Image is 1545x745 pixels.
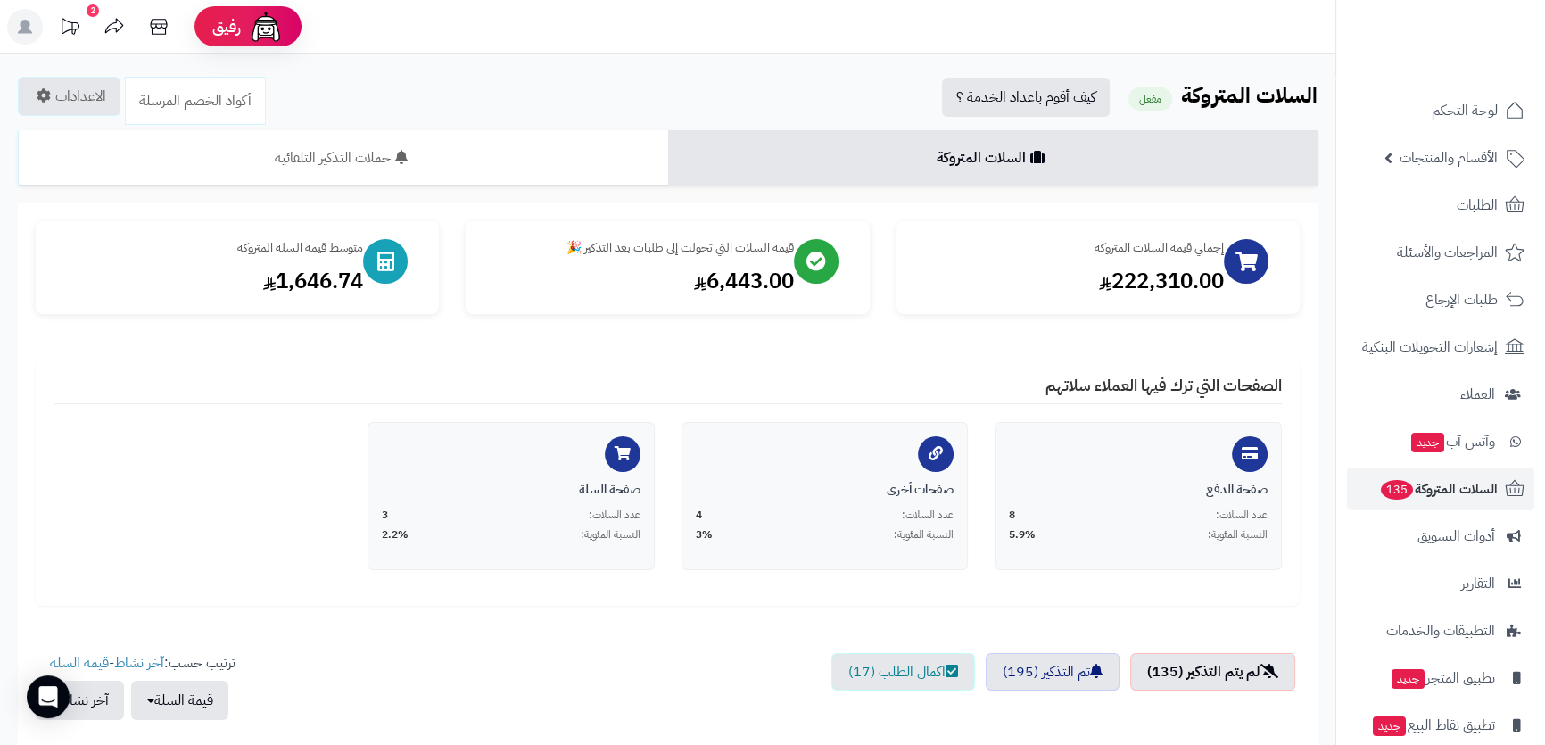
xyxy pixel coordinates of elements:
span: التقارير [1461,571,1495,596]
div: 2 [87,4,99,17]
span: النسبة المئوية: [581,527,640,542]
div: قيمة السلات التي تحولت إلى طلبات بعد التذكير 🎉 [483,239,793,257]
span: 2.2% [382,527,409,542]
span: إشعارات التحويلات البنكية [1362,335,1498,360]
a: أكواد الخصم المرسلة [125,77,266,125]
div: 1,646.74 [54,266,363,296]
a: وآتس آبجديد [1347,420,1534,463]
div: صفحة الدفع [1009,481,1268,499]
img: ai-face.png [248,9,284,45]
span: لوحة التحكم [1432,98,1498,123]
a: تحديثات المنصة [47,9,92,49]
span: المراجعات والأسئلة [1397,240,1498,265]
span: وآتس آب [1409,429,1495,454]
span: 4 [696,508,702,523]
a: قيمة السلة [50,652,109,674]
span: جديد [1392,669,1425,689]
span: 3% [696,527,713,542]
div: إجمالي قيمة السلات المتروكة [914,239,1224,257]
span: العملاء [1460,382,1495,407]
a: السلات المتروكة135 [1347,468,1534,510]
span: الأقسام والمنتجات [1400,145,1498,170]
span: عدد السلات: [1216,508,1268,523]
span: 8 [1009,508,1015,523]
span: 5.9% [1009,527,1036,542]
a: آخر نشاط [114,652,164,674]
button: قيمة السلة [131,681,228,720]
span: 135 [1381,480,1413,500]
span: الطلبات [1457,193,1498,218]
a: تطبيق المتجرجديد [1347,657,1534,699]
a: المراجعات والأسئلة [1347,231,1534,274]
div: صفحة السلة [382,481,640,499]
a: الاعدادات [18,77,120,116]
a: اكمال الطلب (17) [831,653,975,691]
span: التطبيقات والخدمات [1386,618,1495,643]
span: جديد [1373,716,1406,736]
a: تم التذكير (195) [986,653,1120,691]
a: السلات المتروكة [668,130,1318,186]
div: 222,310.00 [914,266,1224,296]
span: رفيق [212,16,241,37]
a: التقارير [1347,562,1534,605]
ul: ترتيب حسب: - [36,653,235,720]
span: طلبات الإرجاع [1425,287,1498,312]
span: 3 [382,508,388,523]
a: لوحة التحكم [1347,89,1534,132]
div: Open Intercom Messenger [27,675,70,718]
span: أدوات التسويق [1417,524,1495,549]
a: العملاء [1347,373,1534,416]
a: إشعارات التحويلات البنكية [1347,326,1534,368]
span: تطبيق المتجر [1390,666,1495,691]
span: عدد السلات: [589,508,640,523]
span: عدد السلات: [902,508,954,523]
div: متوسط قيمة السلة المتروكة [54,239,363,257]
span: النسبة المئوية: [1208,527,1268,542]
small: مفعل [1128,87,1172,111]
span: النسبة المئوية: [894,527,954,542]
button: آخر نشاط [36,681,124,720]
span: تطبيق نقاط البيع [1371,713,1495,738]
a: طلبات الإرجاع [1347,278,1534,321]
a: كيف أقوم باعداد الخدمة ؟ [942,78,1110,117]
img: logo-2.png [1424,46,1528,83]
a: حملات التذكير التلقائية [18,130,668,186]
a: أدوات التسويق [1347,515,1534,558]
a: الطلبات [1347,184,1534,227]
a: التطبيقات والخدمات [1347,609,1534,652]
h4: الصفحات التي ترك فيها العملاء سلاتهم [54,377,1282,404]
div: صفحات أخرى [696,481,954,499]
span: السلات المتروكة [1379,476,1498,501]
div: 6,443.00 [483,266,793,296]
a: لم يتم التذكير (135) [1130,653,1295,691]
span: جديد [1411,433,1444,452]
b: السلات المتروكة [1181,79,1318,112]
